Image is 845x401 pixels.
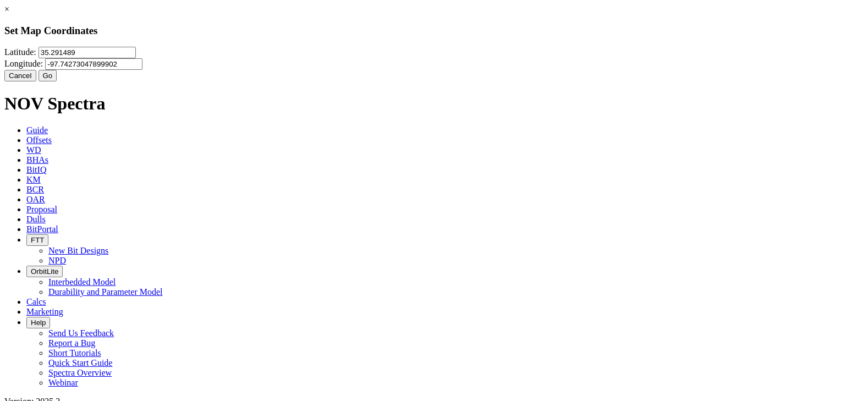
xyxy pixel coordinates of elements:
span: Offsets [26,135,52,145]
a: Short Tutorials [48,348,101,358]
a: Webinar [48,378,78,387]
a: NPD [48,256,66,265]
span: FTT [31,236,44,244]
a: Quick Start Guide [48,358,112,367]
label: Latitude: [4,47,36,57]
span: Help [31,318,46,327]
span: BCR [26,185,44,194]
button: Cancel [4,70,36,81]
a: Report a Bug [48,338,95,348]
h1: NOV Spectra [4,94,841,114]
a: Durability and Parameter Model [48,287,163,296]
span: BHAs [26,155,48,164]
span: Proposal [26,205,57,214]
span: Calcs [26,297,46,306]
span: Dulls [26,215,46,224]
a: × [4,4,9,14]
a: Interbedded Model [48,277,116,287]
h3: Set Map Coordinates [4,25,841,37]
span: OAR [26,195,45,204]
span: Marketing [26,307,63,316]
a: Spectra Overview [48,368,112,377]
span: Guide [26,125,48,135]
span: BitIQ [26,165,46,174]
button: Go [39,70,57,81]
a: New Bit Designs [48,246,108,255]
span: BitPortal [26,224,58,234]
span: WD [26,145,41,155]
span: OrbitLite [31,267,58,276]
label: Longitude: [4,59,43,68]
a: Send Us Feedback [48,328,114,338]
span: KM [26,175,41,184]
